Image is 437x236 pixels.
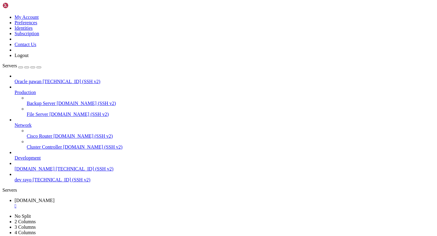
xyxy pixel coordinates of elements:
[15,79,41,84] span: Oracle pawan
[27,128,435,139] li: Cisco Router [DOMAIN_NAME] (SSH v2)
[15,172,435,183] li: dev rayo [TECHNICAL_ID] (SSH v2)
[15,155,435,161] a: Development
[49,112,109,117] span: [DOMAIN_NAME] (SSH v2)
[27,101,56,106] span: Backup Server
[15,203,435,209] a: 
[53,133,113,139] span: [DOMAIN_NAME] (SSH v2)
[57,101,116,106] span: [DOMAIN_NAME] (SSH v2)
[15,73,435,84] li: Oracle pawan [TECHNICAL_ID] (SSH v2)
[63,144,123,150] span: [DOMAIN_NAME] (SSH v2)
[15,79,435,84] a: Oracle pawan [TECHNICAL_ID] (SSH v2)
[2,2,357,8] x-row: Connecting [TECHNICAL_ID]...
[15,84,435,117] li: Production
[15,53,29,58] a: Logout
[27,139,435,150] li: Cluster Controller [DOMAIN_NAME] (SSH v2)
[15,117,435,150] li: Network
[15,161,435,172] li: [DOMAIN_NAME] [TECHNICAL_ID] (SSH v2)
[42,79,100,84] span: [TECHNICAL_ID] (SSH v2)
[15,177,32,182] span: dev rayo
[27,95,435,106] li: Backup Server [DOMAIN_NAME] (SSH v2)
[56,166,113,171] span: [TECHNICAL_ID] (SSH v2)
[15,198,435,209] a: App.rayo.work
[15,15,39,20] a: My Account
[15,177,435,183] a: dev rayo [TECHNICAL_ID] (SSH v2)
[27,133,52,139] span: Cisco Router
[33,177,90,182] span: [TECHNICAL_ID] (SSH v2)
[15,214,31,219] a: No Split
[2,8,5,13] div: (0, 1)
[2,187,435,193] div: Servers
[15,198,55,203] span: [DOMAIN_NAME]
[2,63,17,68] span: Servers
[15,166,55,171] span: [DOMAIN_NAME]
[15,166,435,172] a: [DOMAIN_NAME] [TECHNICAL_ID] (SSH v2)
[15,90,435,95] a: Production
[15,123,32,128] span: Network
[27,144,435,150] a: Cluster Controller [DOMAIN_NAME] (SSH v2)
[27,101,435,106] a: Backup Server [DOMAIN_NAME] (SSH v2)
[27,144,62,150] span: Cluster Controller
[27,112,435,117] a: File Server [DOMAIN_NAME] (SSH v2)
[2,63,41,68] a: Servers
[15,42,36,47] a: Contact Us
[15,150,435,161] li: Development
[15,230,36,235] a: 4 Columns
[27,112,48,117] span: File Server
[15,123,435,128] a: Network
[15,219,36,224] a: 2 Columns
[15,20,37,25] a: Preferences
[27,106,435,117] li: File Server [DOMAIN_NAME] (SSH v2)
[15,224,36,230] a: 3 Columns
[15,31,39,36] a: Subscription
[15,155,41,160] span: Development
[27,133,435,139] a: Cisco Router [DOMAIN_NAME] (SSH v2)
[2,2,37,8] img: Shellngn
[15,90,36,95] span: Production
[15,25,33,31] a: Identities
